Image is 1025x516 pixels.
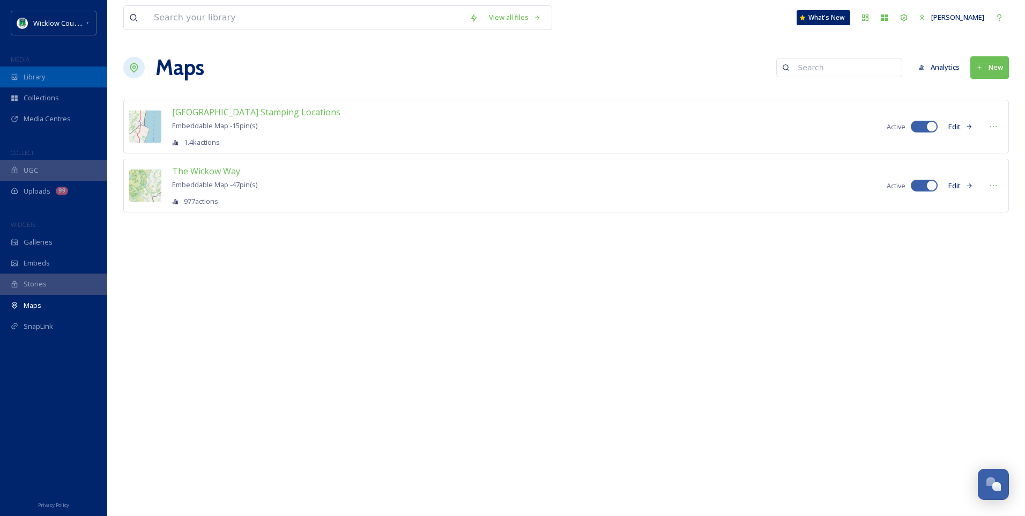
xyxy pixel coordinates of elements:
button: Edit [943,116,978,137]
span: UGC [24,165,38,175]
a: Privacy Policy [38,498,69,511]
span: [PERSON_NAME] [931,12,984,22]
span: 1.4k actions [184,137,220,148]
span: Embeds [24,258,50,268]
span: Maps [24,300,41,311]
a: Maps [155,51,204,84]
span: MEDIA [11,55,29,63]
button: New [970,56,1009,78]
span: Wicklow County Council [33,18,109,28]
span: The Wickow Way [172,165,240,177]
span: Embeddable Map - 15 pin(s) [172,121,257,130]
span: Collections [24,93,59,103]
a: View all files [484,7,546,28]
a: What's New [797,10,850,25]
input: Search [792,57,896,78]
img: download%20(9).png [17,18,28,28]
a: Analytics [913,57,970,78]
span: 977 actions [184,196,218,207]
span: Active [887,181,905,191]
span: SnapLink [24,321,53,331]
span: Embeddable Map - 47 pin(s) [172,180,257,189]
span: Library [24,72,45,82]
input: Search your library [148,6,464,30]
span: WIDGETS [11,220,35,228]
span: Media Centres [24,114,71,124]
span: Uploads [24,186,50,196]
button: Edit [943,175,978,196]
span: [GEOGRAPHIC_DATA] Stamping Locations [172,106,340,118]
span: Stories [24,279,47,289]
span: Active [887,122,905,132]
a: [PERSON_NAME] [913,7,990,28]
button: Analytics [913,57,965,78]
button: Open Chat [978,469,1009,500]
span: Galleries [24,237,53,247]
div: 99 [56,187,68,195]
span: Privacy Policy [38,502,69,508]
span: COLLECT [11,149,34,157]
